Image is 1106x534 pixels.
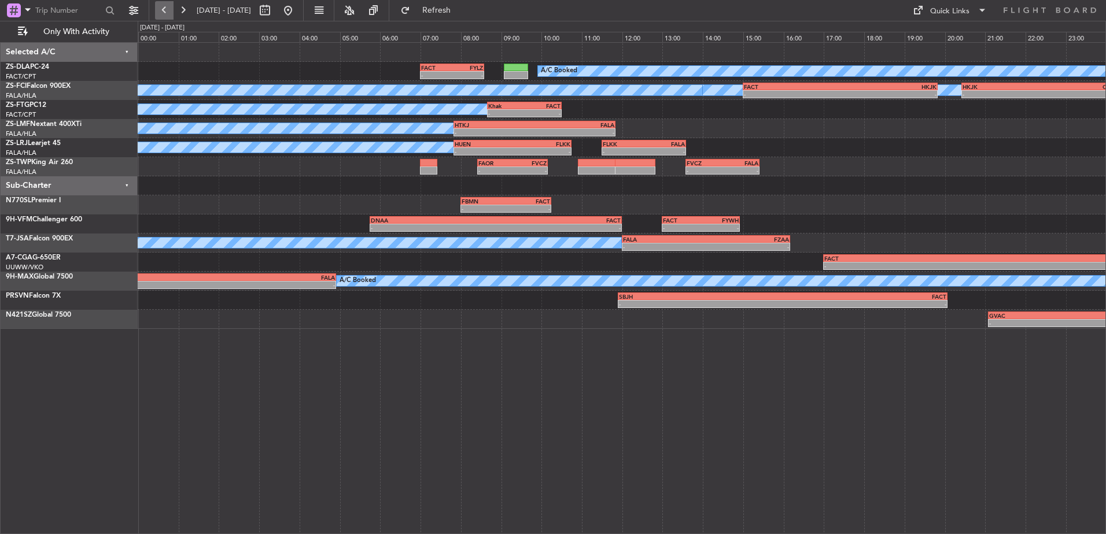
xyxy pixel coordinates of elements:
div: - [455,148,513,155]
button: Refresh [395,1,464,20]
a: FACT/CPT [6,110,36,119]
a: N770SLPremier I [6,197,61,204]
div: FACT [421,64,452,71]
div: HKJK [963,83,1041,90]
div: 05:00 [340,32,381,42]
div: 12:00 [622,32,663,42]
a: N421SZGlobal 7500 [6,311,71,318]
div: FACT [824,255,1055,262]
div: - [513,148,570,155]
div: 07:00 [421,32,461,42]
div: 09:00 [502,32,542,42]
div: 21:00 [985,32,1026,42]
div: 20:00 [945,32,986,42]
div: FYLZ [452,64,483,71]
div: FACT [506,198,551,205]
div: A/C Booked [541,62,577,80]
div: - [488,110,524,117]
div: Khak [488,102,524,109]
span: Only With Activity [30,28,122,36]
div: 10:00 [541,32,582,42]
div: 01:00 [179,32,219,42]
div: - [371,224,496,231]
div: - [496,224,621,231]
a: UUWW/VKO [6,263,43,272]
a: 9H-VFMChallenger 600 [6,216,82,223]
div: - [524,110,560,117]
a: ZS-FTGPC12 [6,102,46,109]
div: 19:00 [905,32,945,42]
div: HKJK [840,83,937,90]
div: - [706,243,789,250]
div: 06:00 [380,32,421,42]
button: Only With Activity [13,23,126,41]
div: - [744,91,840,98]
span: ZS-TWP [6,159,31,166]
span: 9H-MAX [6,273,34,280]
div: - [421,72,452,79]
div: - [701,224,739,231]
div: - [623,243,706,250]
a: T7-JSAFalcon 900EX [6,235,73,242]
div: 13:00 [662,32,703,42]
a: FALA/HLA [6,168,36,176]
div: [DATE] - [DATE] [140,23,185,33]
div: GVAC [989,312,1069,319]
div: - [619,301,783,307]
div: FALA [143,274,335,281]
span: ZS-LMF [6,121,30,128]
a: ZS-TWPKing Air 260 [6,159,73,166]
div: - [534,129,614,136]
a: 9H-MAXGlobal 7500 [6,273,73,280]
div: FZAA [706,236,789,243]
a: FALA/HLA [6,149,36,157]
div: FALA [623,236,706,243]
div: FLKK [513,140,570,147]
span: N421SZ [6,311,32,318]
a: ZS-LMFNextant 400XTi [6,121,82,128]
div: HUEN [455,140,513,147]
div: 03:00 [259,32,300,42]
span: [DATE] - [DATE] [197,5,251,16]
div: - [963,91,1041,98]
div: - [455,129,534,136]
div: - [143,281,335,288]
div: 02:00 [219,32,259,42]
div: Quick Links [930,6,969,17]
a: ZS-LRJLearjet 45 [6,140,61,147]
span: A7-CGA [6,254,32,261]
span: ZS-FCI [6,83,27,90]
div: - [478,167,513,174]
div: A/C Booked [340,272,376,290]
div: - [506,205,551,212]
div: - [663,224,701,231]
div: 18:00 [864,32,905,42]
span: N770SL [6,197,31,204]
div: - [989,320,1069,327]
div: 16:00 [784,32,824,42]
div: HTKJ [455,121,534,128]
span: ZS-LRJ [6,140,28,147]
div: - [513,167,547,174]
a: ZS-FCIFalcon 900EX [6,83,71,90]
div: FYWH [701,217,739,224]
span: ZS-DLA [6,64,30,71]
div: - [644,148,685,155]
div: FACT [663,217,701,224]
div: 14:00 [703,32,743,42]
div: FALA [644,140,685,147]
div: FBMN [462,198,506,205]
div: 04:00 [300,32,340,42]
a: FACT/CPT [6,72,36,81]
span: PRSVN [6,292,29,299]
div: FACT [496,217,621,224]
div: 17:00 [824,32,864,42]
div: - [722,167,758,174]
div: FVCZ [513,160,547,166]
a: FALA/HLA [6,91,36,100]
div: - [603,148,644,155]
div: FALA [534,121,614,128]
div: - [783,301,946,307]
input: Trip Number [35,2,102,19]
div: 15:00 [743,32,784,42]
